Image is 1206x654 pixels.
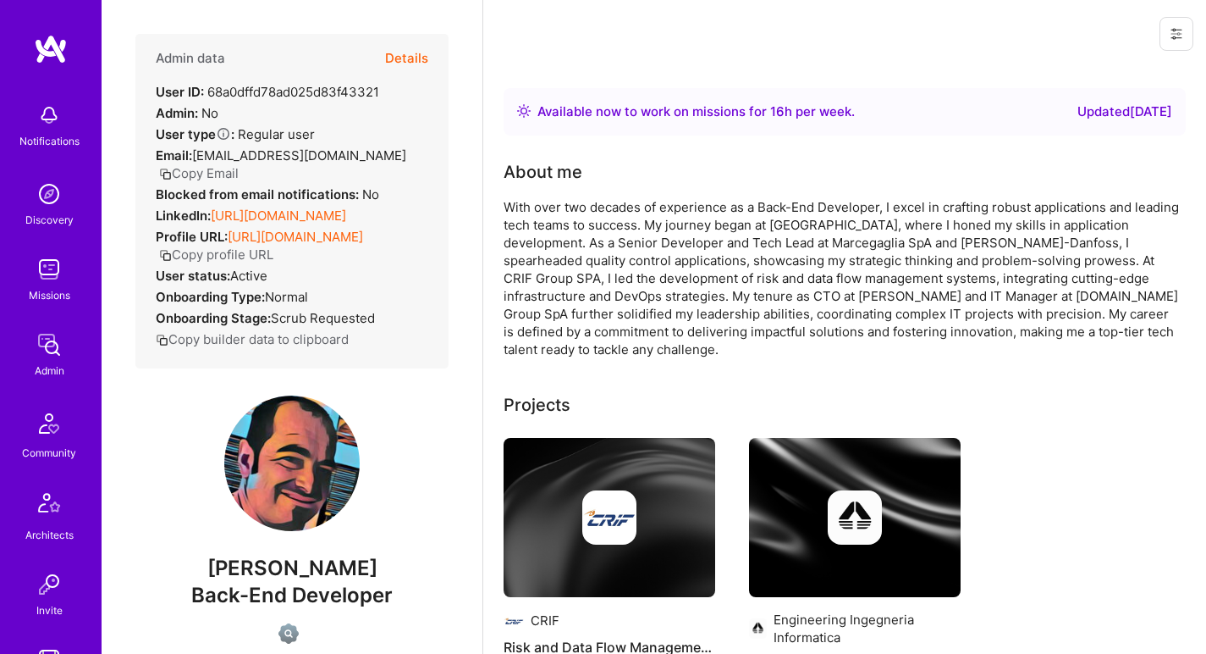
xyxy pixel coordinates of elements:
div: No [156,104,218,122]
img: logo [34,34,68,64]
img: teamwork [32,252,66,286]
button: Copy builder data to clipboard [156,330,349,348]
img: Community [29,403,69,444]
img: cover [504,438,715,597]
i: icon Copy [159,249,172,262]
img: Company logo [828,490,882,545]
img: Company logo [582,490,636,545]
span: Back-End Developer [191,583,393,607]
h4: Admin data [156,51,225,66]
span: [PERSON_NAME] [135,556,449,581]
img: cover [749,438,961,597]
div: Available now to work on missions for h per week . [537,102,855,122]
div: 68a0dffd78ad025d83f43321 [156,83,379,101]
strong: Profile URL: [156,229,228,245]
div: Community [22,444,76,462]
i: icon Copy [156,334,168,346]
strong: Admin: [156,105,198,121]
strong: Blocked from email notifications: [156,186,362,202]
div: CRIF [531,612,559,629]
div: Architects [25,526,74,544]
div: Discovery [25,211,74,229]
div: About me [504,159,582,185]
strong: User type : [156,126,234,142]
div: Updated [DATE] [1077,102,1172,122]
img: admin teamwork [32,328,66,362]
span: normal [265,289,308,305]
strong: Onboarding Stage: [156,310,271,326]
i: icon Copy [159,168,172,180]
img: Company logo [504,611,524,631]
img: Availability [517,104,531,118]
strong: LinkedIn: [156,208,211,224]
div: Engineering Ingegneria Informatica [774,611,961,646]
div: Projects [504,392,570,418]
span: Active [230,268,267,284]
img: Architects [29,485,69,526]
strong: User status: [156,268,230,284]
div: Invite [36,601,63,619]
strong: User ID: [156,84,204,100]
button: Copy Email [159,164,239,182]
span: [EMAIL_ADDRESS][DOMAIN_NAME] [192,147,406,163]
img: bell [32,98,66,132]
button: Details [385,34,428,83]
span: 16 [770,103,785,119]
button: Copy profile URL [159,246,273,263]
img: discovery [32,177,66,211]
img: Not Scrubbed [278,624,299,644]
strong: Email: [156,147,192,163]
div: No [156,186,379,203]
a: [URL][DOMAIN_NAME] [228,229,363,245]
span: Scrub Requested [271,310,375,326]
img: Invite [32,568,66,601]
i: Help [216,126,231,141]
div: Notifications [19,132,80,150]
strong: Onboarding Type: [156,289,265,305]
img: User Avatar [224,396,360,531]
div: Admin [35,362,64,380]
img: Company logo [749,618,767,639]
a: [URL][DOMAIN_NAME] [211,208,346,224]
div: Regular user [156,125,315,143]
div: Missions [29,286,70,304]
div: With over two decades of experience as a Back-End Developer, I excel in crafting robust applicati... [504,198,1181,358]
